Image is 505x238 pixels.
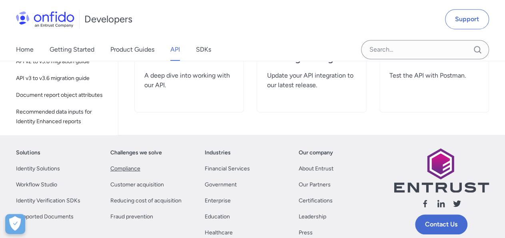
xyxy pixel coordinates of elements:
a: Contact Us [415,214,467,234]
span: A deep dive into working with our API. [144,71,234,90]
span: Update your API integration to our latest release. [267,71,356,90]
a: API [170,38,180,61]
a: Home [16,38,34,61]
a: SDKs [196,38,211,61]
span: API v2 to v3.6 migration guide [16,57,108,66]
a: Education [205,212,230,222]
a: About Entrust [299,164,333,174]
a: Supported Documents [16,212,74,222]
a: Support [445,9,489,29]
a: Product Guides [110,38,154,61]
a: Enterprise [205,196,231,206]
a: Solutions [16,148,40,158]
a: Follow us facebook [420,199,430,211]
span: Manual webhook signature verification [16,134,108,153]
a: Certifications [299,196,333,206]
a: Manual webhook signature verification [13,130,112,156]
span: API v3 to v3.6 migration guide [16,74,108,83]
h1: Developers [84,13,132,26]
img: Entrust logo [393,148,489,192]
a: Government [205,180,237,190]
button: Open Preferences [5,214,25,234]
a: Postman collection [389,52,479,71]
span: Recommended data inputs for Identity Enhanced reports [16,107,108,126]
a: Follow us linkedin [436,199,446,211]
a: Reducing cost of acquisition [110,196,182,206]
a: Identity Solutions [16,164,60,174]
svg: Follow us linkedin [436,199,446,208]
a: Leadership [299,212,326,222]
span: Document report object attributes [16,90,108,100]
svg: Follow us X (Twitter) [452,199,462,208]
div: Cookie Preferences [5,214,25,234]
a: API v3 to v3.6 migration guide [13,70,112,86]
a: Follow us X (Twitter) [452,199,462,211]
a: Healthcare [205,228,233,238]
a: Fraud prevention [110,212,153,222]
a: API migration guides [267,52,356,71]
a: Workflow Studio [16,180,57,190]
a: Getting Started [50,38,94,61]
svg: Follow us facebook [420,199,430,208]
a: Financial Services [205,164,250,174]
input: Onfido search input field [361,40,489,59]
a: Challenges we solve [110,148,162,158]
a: Identity Verification SDKs [16,196,80,206]
a: Industries [205,148,231,158]
a: Press [299,228,313,238]
span: Test the API with Postman. [389,71,479,80]
a: Customer acquisition [110,180,164,190]
a: API v2 to v3.6 migration guide [13,54,112,70]
a: Recommended data inputs for Identity Enhanced reports [13,104,112,130]
a: Compliance [110,164,140,174]
a: Our Partners [299,180,331,190]
a: Document report object attributes [13,87,112,103]
img: Onfido Logo [16,11,74,27]
a: Our company [299,148,333,158]
a: API reference [144,52,234,71]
